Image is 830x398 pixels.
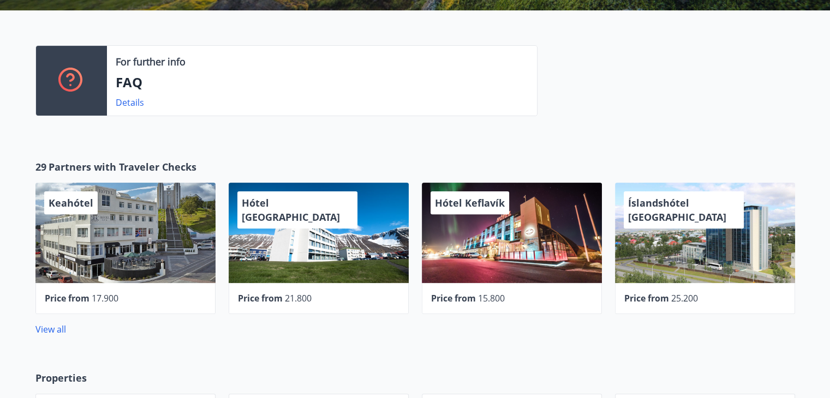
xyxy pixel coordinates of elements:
[435,196,505,209] span: Hótel Keflavík
[431,292,476,304] span: Price from
[45,292,89,304] span: Price from
[624,292,669,304] span: Price from
[116,55,186,69] p: For further info
[35,323,66,335] a: View all
[671,292,698,304] span: 25.200
[35,160,46,174] span: 29
[116,97,144,108] a: Details
[238,292,283,304] span: Price from
[242,196,340,224] span: Hótel [GEOGRAPHIC_DATA]
[49,160,196,174] span: Partners with Traveler Checks
[285,292,312,304] span: 21.800
[116,73,528,92] p: FAQ
[92,292,118,304] span: 17.900
[628,196,726,224] span: Íslandshótel [GEOGRAPHIC_DATA]
[35,371,87,385] span: Properties
[478,292,505,304] span: 15.800
[49,196,93,209] span: Keahótel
